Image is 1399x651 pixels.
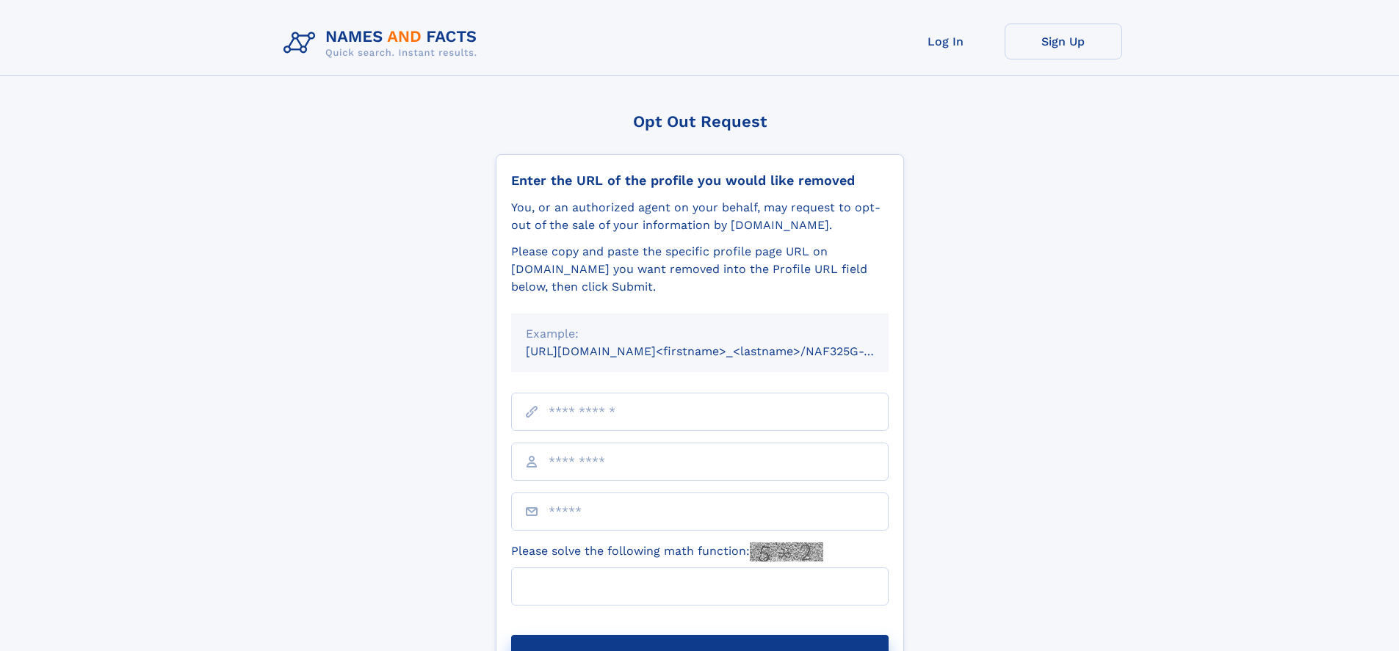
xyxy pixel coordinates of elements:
[511,243,889,296] div: Please copy and paste the specific profile page URL on [DOMAIN_NAME] you want removed into the Pr...
[496,112,904,131] div: Opt Out Request
[526,325,874,343] div: Example:
[511,199,889,234] div: You, or an authorized agent on your behalf, may request to opt-out of the sale of your informatio...
[511,542,823,561] label: Please solve the following math function:
[526,344,917,358] small: [URL][DOMAIN_NAME]<firstname>_<lastname>/NAF325G-xxxxxxxx
[1005,23,1122,59] a: Sign Up
[511,172,889,189] div: Enter the URL of the profile you would like removed
[278,23,489,63] img: Logo Names and Facts
[887,23,1005,59] a: Log In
